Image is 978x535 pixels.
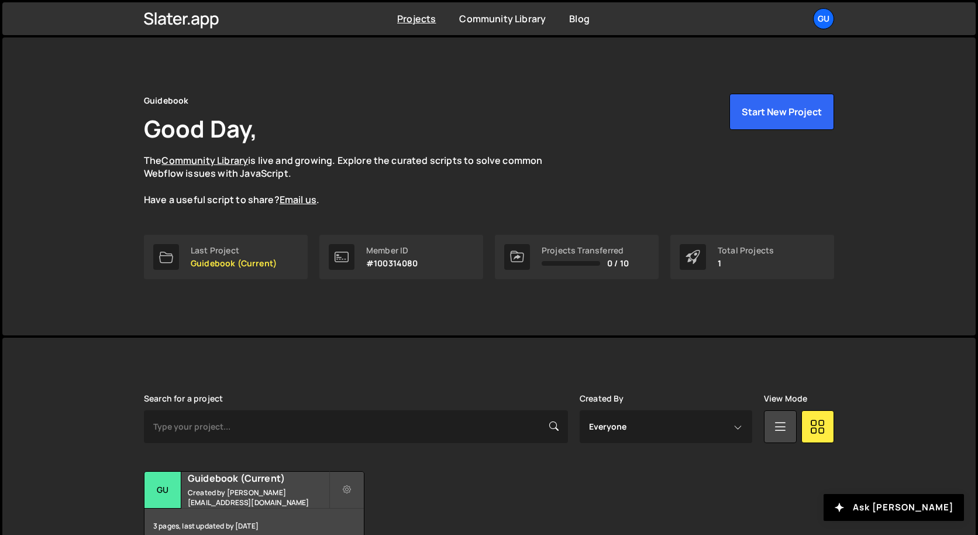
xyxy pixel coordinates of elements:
a: Community Library [161,154,248,167]
p: Guidebook (Current) [191,259,277,268]
div: Projects Transferred [542,246,629,255]
h2: Guidebook (Current) [188,472,329,485]
label: View Mode [764,394,807,403]
p: #100314080 [366,259,418,268]
a: Email us [280,193,316,206]
div: Gu [144,472,181,509]
input: Type your project... [144,410,568,443]
p: 1 [718,259,774,268]
button: Ask [PERSON_NAME] [824,494,964,521]
div: Total Projects [718,246,774,255]
div: Last Project [191,246,277,255]
h1: Good Day, [144,112,257,145]
label: Search for a project [144,394,223,403]
div: Member ID [366,246,418,255]
a: Gu [813,8,834,29]
a: Projects [397,12,436,25]
p: The is live and growing. Explore the curated scripts to solve common Webflow issues with JavaScri... [144,154,565,207]
span: 0 / 10 [607,259,629,268]
a: Community Library [459,12,546,25]
a: Blog [569,12,590,25]
label: Created By [580,394,624,403]
div: Guidebook [144,94,188,108]
a: Last Project Guidebook (Current) [144,235,308,279]
small: Created by [PERSON_NAME][EMAIL_ADDRESS][DOMAIN_NAME] [188,488,329,507]
button: Start New Project [729,94,834,130]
